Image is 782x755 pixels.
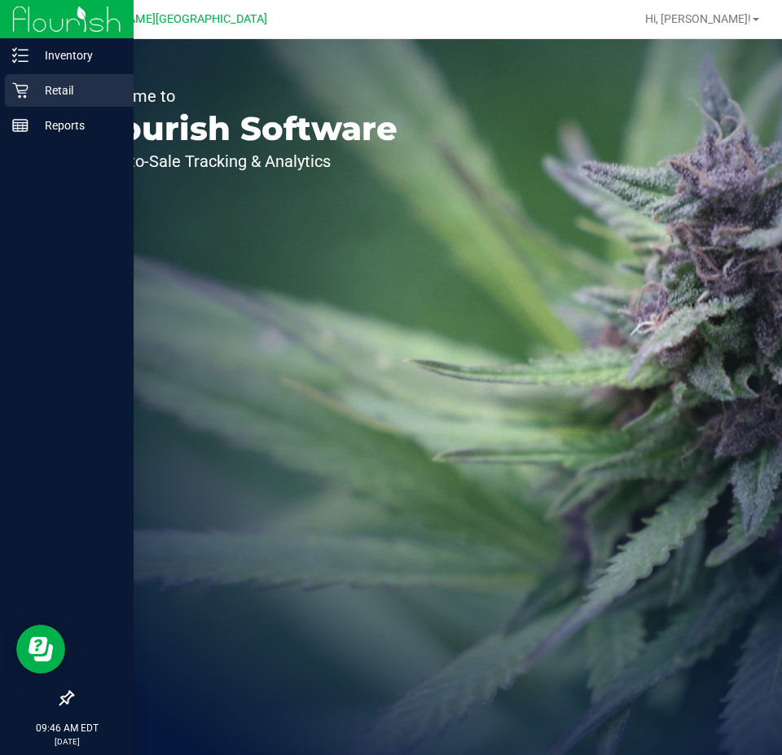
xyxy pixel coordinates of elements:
p: Welcome to [88,88,398,104]
iframe: Resource center [16,625,65,674]
span: [PERSON_NAME][GEOGRAPHIC_DATA] [66,12,267,26]
inline-svg: Retail [12,82,29,99]
inline-svg: Inventory [12,47,29,64]
p: Flourish Software [88,112,398,145]
p: Seed-to-Sale Tracking & Analytics [88,153,398,169]
p: Retail [29,81,126,100]
inline-svg: Reports [12,117,29,134]
p: Inventory [29,46,126,65]
p: [DATE] [7,735,126,748]
span: Hi, [PERSON_NAME]! [645,12,751,25]
p: Reports [29,116,126,135]
p: 09:46 AM EDT [7,721,126,735]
